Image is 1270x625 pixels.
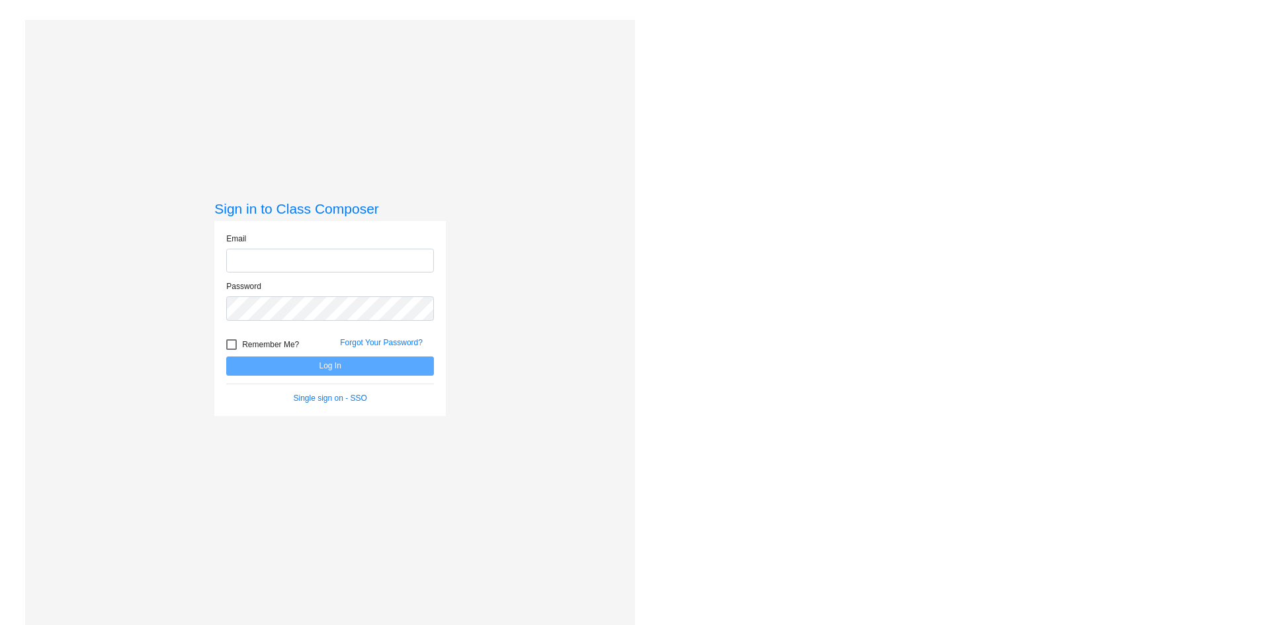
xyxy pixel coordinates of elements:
a: Forgot Your Password? [340,338,423,347]
span: Remember Me? [242,337,299,353]
h3: Sign in to Class Composer [214,200,446,217]
label: Email [226,233,246,245]
a: Single sign on - SSO [294,394,367,403]
label: Password [226,280,261,292]
button: Log In [226,356,434,376]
